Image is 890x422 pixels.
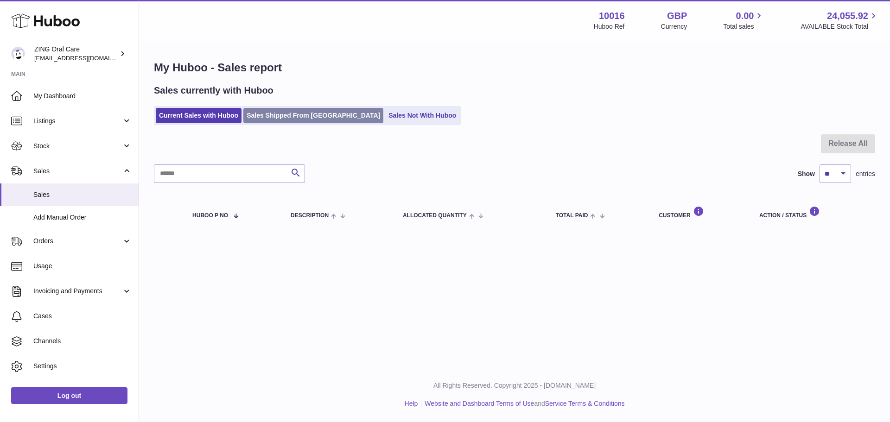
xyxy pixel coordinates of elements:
[723,22,764,31] span: Total sales
[736,10,754,22] span: 0.00
[154,60,875,75] h1: My Huboo - Sales report
[33,262,132,271] span: Usage
[33,92,132,101] span: My Dashboard
[599,10,625,22] strong: 10016
[34,45,118,63] div: ZING Oral Care
[33,190,132,199] span: Sales
[801,10,879,31] a: 24,055.92 AVAILABLE Stock Total
[33,117,122,126] span: Listings
[33,237,122,246] span: Orders
[156,108,242,123] a: Current Sales with Huboo
[425,400,534,407] a: Website and Dashboard Terms of Use
[659,206,741,219] div: Customer
[723,10,764,31] a: 0.00 Total sales
[34,54,136,62] span: [EMAIL_ADDRESS][DOMAIN_NAME]
[33,287,122,296] span: Invoicing and Payments
[759,206,866,219] div: Action / Status
[556,213,588,219] span: Total paid
[421,399,624,408] li: and
[154,84,273,97] h2: Sales currently with Huboo
[33,337,132,346] span: Channels
[33,213,132,222] span: Add Manual Order
[405,400,418,407] a: Help
[146,381,883,390] p: All Rights Reserved. Copyright 2025 - [DOMAIN_NAME]
[403,213,467,219] span: ALLOCATED Quantity
[243,108,383,123] a: Sales Shipped From [GEOGRAPHIC_DATA]
[667,10,687,22] strong: GBP
[856,170,875,178] span: entries
[33,142,122,151] span: Stock
[801,22,879,31] span: AVAILABLE Stock Total
[798,170,815,178] label: Show
[11,387,127,404] a: Log out
[827,10,868,22] span: 24,055.92
[33,362,132,371] span: Settings
[192,213,228,219] span: Huboo P no
[33,312,132,321] span: Cases
[11,47,25,61] img: internalAdmin-10016@internal.huboo.com
[545,400,625,407] a: Service Terms & Conditions
[33,167,122,176] span: Sales
[291,213,329,219] span: Description
[385,108,459,123] a: Sales Not With Huboo
[594,22,625,31] div: Huboo Ref
[661,22,687,31] div: Currency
